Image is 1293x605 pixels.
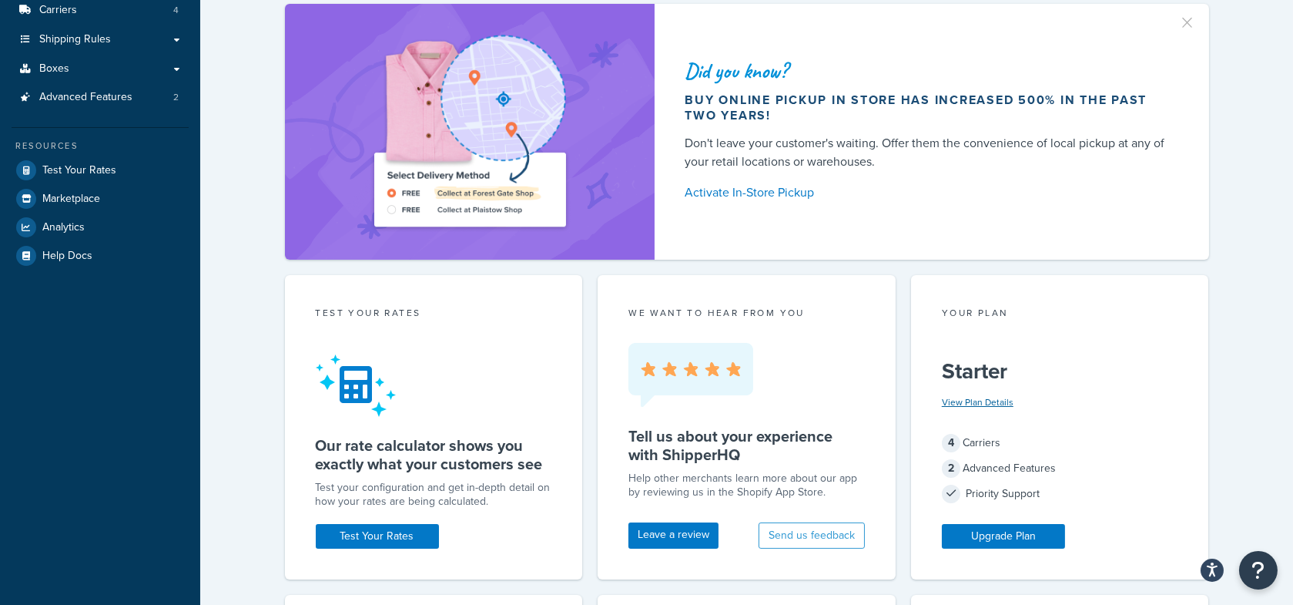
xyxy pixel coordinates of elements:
div: Buy online pickup in store has increased 500% in the past two years! [685,92,1172,123]
span: Marketplace [42,193,100,206]
a: Test Your Rates [316,524,439,549]
div: Test your rates [316,306,552,324]
a: Analytics [12,213,189,241]
div: Resources [12,139,189,153]
img: ad-shirt-map-b0359fc47e01cab431d101c4b569394f6a03f54285957d908178d52f29eb9668.png [330,27,609,237]
span: Advanced Features [39,91,132,104]
div: Priority Support [942,483,1178,505]
a: Marketplace [12,185,189,213]
a: Test Your Rates [12,156,189,184]
span: 4 [173,4,179,17]
a: Boxes [12,55,189,83]
a: Leave a review [628,523,719,549]
a: Help Docs [12,242,189,270]
span: Shipping Rules [39,33,111,46]
a: Activate In-Store Pickup [685,182,1172,203]
span: Test Your Rates [42,164,116,177]
li: Advanced Features [12,83,189,112]
div: Carriers [942,432,1178,454]
span: Boxes [39,62,69,76]
div: Advanced Features [942,458,1178,479]
span: Carriers [39,4,77,17]
div: Don't leave your customer's waiting. Offer them the convenience of local pickup at any of your re... [685,134,1172,171]
a: Shipping Rules [12,25,189,54]
h5: Our rate calculator shows you exactly what your customers see [316,436,552,473]
div: Your Plan [942,306,1178,324]
div: Test your configuration and get in-depth detail on how your rates are being calculated. [316,481,552,509]
a: Advanced Features2 [12,83,189,112]
button: Send us feedback [759,523,865,549]
div: Did you know? [685,60,1172,82]
button: Open Resource Center [1239,551,1278,590]
p: we want to hear from you [628,306,865,320]
span: 2 [942,459,960,478]
span: 2 [173,91,179,104]
a: Upgrade Plan [942,524,1065,549]
h5: Starter [942,359,1178,384]
span: Analytics [42,221,85,234]
p: Help other merchants learn more about our app by reviewing us in the Shopify App Store. [628,472,865,499]
a: View Plan Details [942,395,1013,409]
span: 4 [942,434,960,452]
h5: Tell us about your experience with ShipperHQ [628,427,865,464]
span: Help Docs [42,250,92,263]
